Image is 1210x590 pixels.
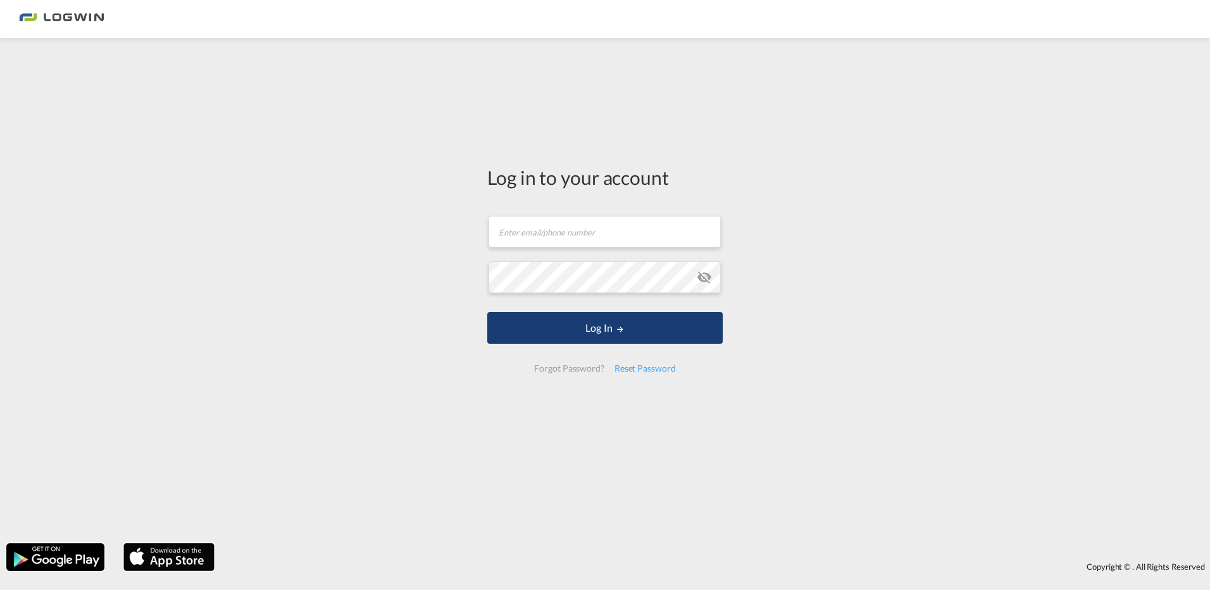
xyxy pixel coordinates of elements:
div: Forgot Password? [529,357,609,380]
div: Copyright © . All Rights Reserved [221,556,1210,577]
img: bc73a0e0d8c111efacd525e4c8ad7d32.png [19,5,104,34]
button: LOGIN [487,312,723,344]
input: Enter email/phone number [489,216,721,248]
div: Log in to your account [487,164,723,191]
img: google.png [5,542,106,572]
div: Reset Password [609,357,681,380]
md-icon: icon-eye-off [697,270,712,285]
img: apple.png [122,542,216,572]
